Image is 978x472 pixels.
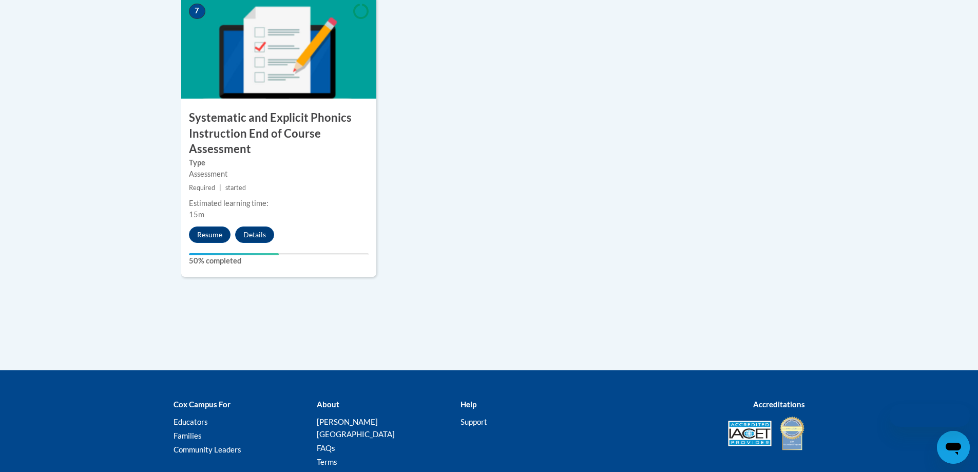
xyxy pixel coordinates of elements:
b: Accreditations [753,400,805,409]
span: 7 [189,4,205,19]
span: | [219,184,221,192]
a: [PERSON_NAME][GEOGRAPHIC_DATA] [317,417,395,439]
label: Type [189,157,369,168]
button: Details [235,226,274,243]
span: 15m [189,210,204,219]
b: About [317,400,339,409]
img: Accredited IACET® Provider [728,421,772,446]
span: started [225,184,246,192]
a: Families [174,431,202,440]
b: Cox Campus For [174,400,231,409]
button: Resume [189,226,231,243]
a: Community Leaders [174,445,241,454]
iframe: Button to launch messaging window [937,431,970,464]
b: Help [461,400,476,409]
img: IDA® Accredited [779,416,805,451]
h3: Systematic and Explicit Phonics Instruction End of Course Assessment [181,110,376,157]
iframe: Message from company [890,404,970,427]
a: Support [461,417,487,426]
label: 50% completed [189,255,369,267]
a: Educators [174,417,208,426]
div: Assessment [189,168,369,180]
div: Your progress [189,253,279,255]
div: Estimated learning time: [189,198,369,209]
a: Terms [317,457,337,466]
a: FAQs [317,443,335,452]
span: Required [189,184,215,192]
